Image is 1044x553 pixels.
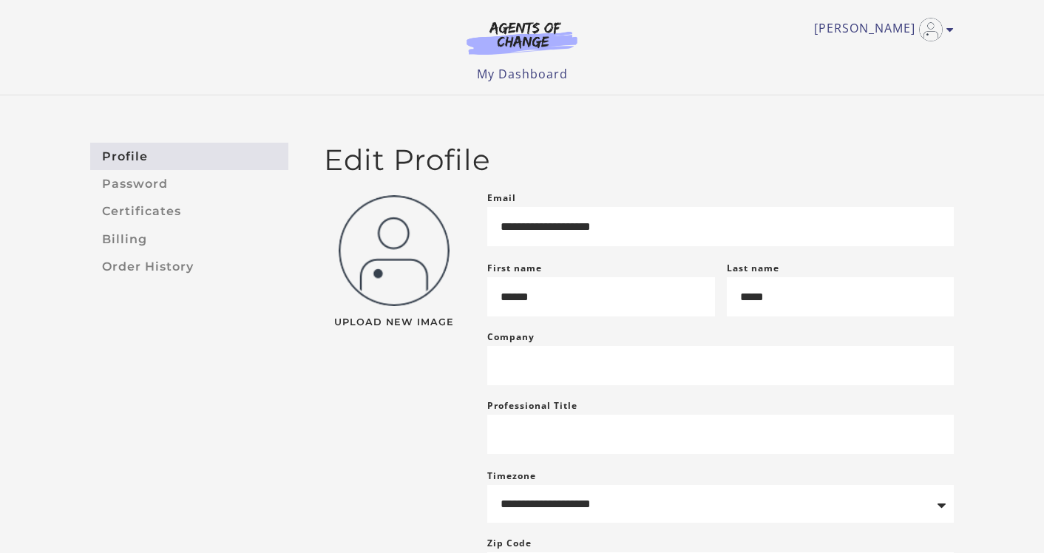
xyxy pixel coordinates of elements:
[90,143,288,170] a: Profile
[487,535,532,552] label: Zip Code
[90,170,288,197] a: Password
[90,253,288,280] a: Order History
[727,262,779,274] label: Last name
[477,66,568,82] a: My Dashboard
[487,397,577,415] label: Professional Title
[814,18,946,41] a: Toggle menu
[324,143,954,177] h2: Edit Profile
[451,21,593,55] img: Agents of Change Logo
[487,189,516,207] label: Email
[90,198,288,225] a: Certificates
[487,328,535,346] label: Company
[324,318,464,328] span: Upload New Image
[487,262,542,274] label: First name
[487,469,536,482] label: Timezone
[90,225,288,253] a: Billing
